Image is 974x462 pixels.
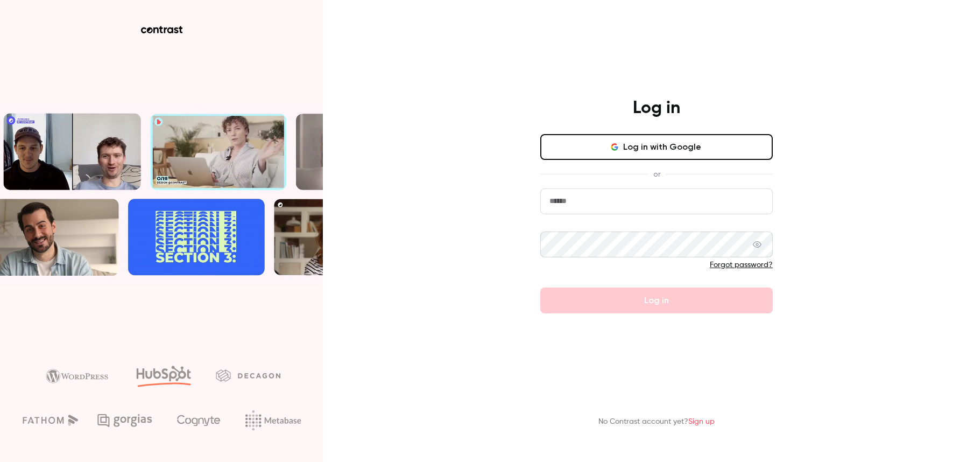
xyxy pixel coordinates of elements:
[540,134,773,160] button: Log in with Google
[710,261,773,269] a: Forgot password?
[688,418,715,425] a: Sign up
[633,97,680,119] h4: Log in
[598,416,715,428] p: No Contrast account yet?
[216,369,280,381] img: decagon
[648,169,666,180] span: or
